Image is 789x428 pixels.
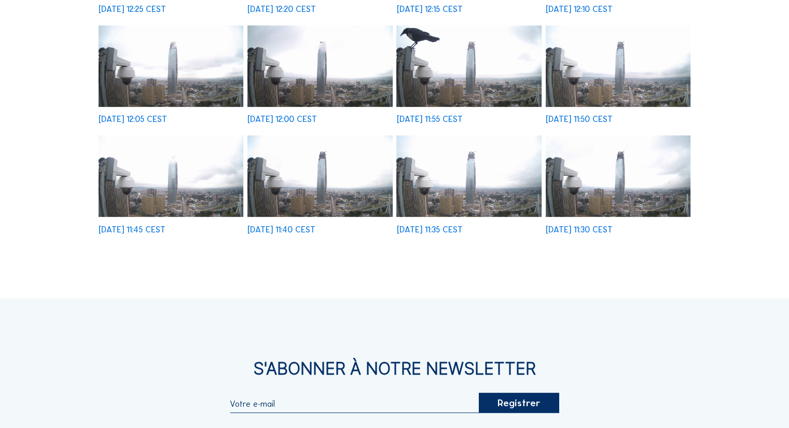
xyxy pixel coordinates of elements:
[99,361,690,377] div: S'Abonner à notre newsletter
[230,399,478,409] input: Votre e-mail
[546,226,613,234] div: [DATE] 11:30 CEST
[247,5,316,13] div: [DATE] 12:20 CEST
[99,5,166,13] div: [DATE] 12:25 CEST
[546,115,613,123] div: [DATE] 11:50 CEST
[99,115,167,123] div: [DATE] 12:05 CEST
[546,25,690,107] img: image_52822599
[99,226,165,234] div: [DATE] 11:45 CEST
[478,393,559,413] div: Registrer
[99,25,243,107] img: image_52823021
[396,25,541,107] img: image_52822708
[247,226,315,234] div: [DATE] 11:40 CEST
[546,5,613,13] div: [DATE] 12:10 CEST
[396,5,462,13] div: [DATE] 12:15 CEST
[247,135,392,217] img: image_52822411
[99,135,243,217] img: image_52822510
[546,135,690,217] img: image_52822106
[247,25,392,107] img: image_52822956
[396,135,541,217] img: image_52822189
[247,115,317,123] div: [DATE] 12:00 CEST
[396,226,462,234] div: [DATE] 11:35 CEST
[396,115,462,123] div: [DATE] 11:55 CEST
